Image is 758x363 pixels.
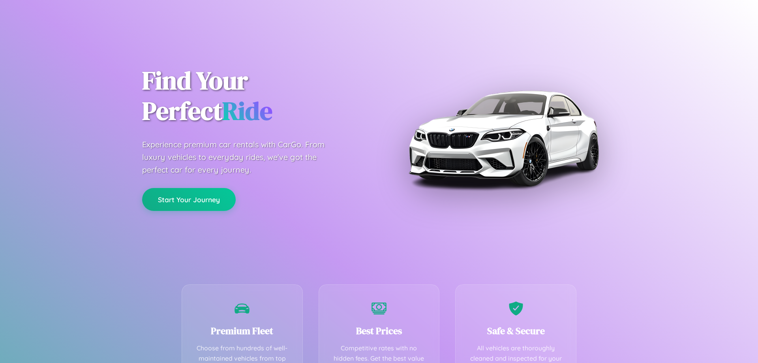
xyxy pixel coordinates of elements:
[331,324,428,337] h3: Best Prices
[194,324,291,337] h3: Premium Fleet
[222,94,272,128] span: Ride
[142,188,236,211] button: Start Your Journey
[142,66,367,126] h1: Find Your Perfect
[405,39,602,237] img: Premium BMW car rental vehicle
[467,324,564,337] h3: Safe & Secure
[142,138,340,176] p: Experience premium car rentals with CarGo. From luxury vehicles to everyday rides, we've got the ...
